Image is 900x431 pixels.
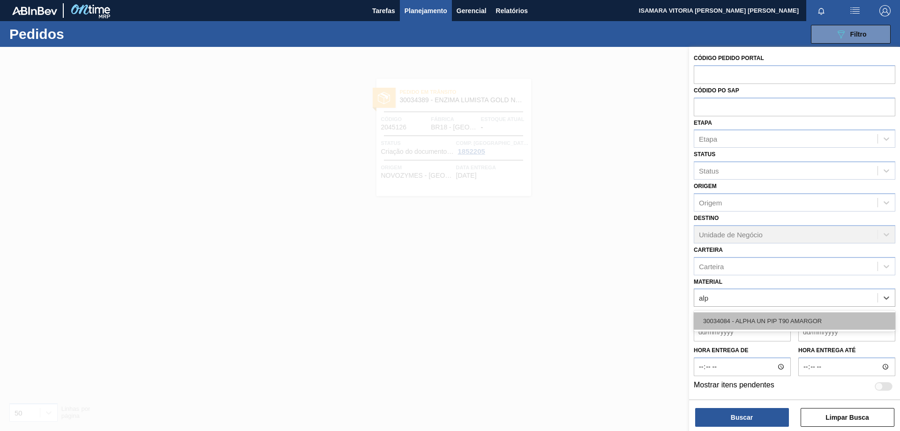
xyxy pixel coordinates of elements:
[694,87,739,94] label: Códido PO SAP
[12,7,57,15] img: TNhmsLtSVTkK8tSr43FrP2fwEKptu5GPRR3wAAAABJRU5ErkJggg==
[405,5,447,16] span: Planejamento
[699,135,717,143] div: Etapa
[694,55,764,61] label: Código Pedido Portal
[694,381,774,392] label: Mostrar itens pendentes
[9,29,150,39] h1: Pedidos
[849,5,861,16] img: userActions
[798,323,895,341] input: dd/mm/yyyy
[806,4,836,17] button: Notificações
[694,183,717,189] label: Origem
[699,167,719,175] div: Status
[850,30,867,38] span: Filtro
[699,262,724,270] div: Carteira
[811,25,891,44] button: Filtro
[372,5,395,16] span: Tarefas
[798,344,895,357] label: Hora entrega até
[694,247,723,253] label: Carteira
[496,5,528,16] span: Relatórios
[694,344,791,357] label: Hora entrega de
[694,215,719,221] label: Destino
[699,198,722,206] div: Origem
[694,151,715,158] label: Status
[879,5,891,16] img: Logout
[457,5,487,16] span: Gerencial
[694,279,722,285] label: Material
[694,312,895,330] div: 30034084 - ALPHA UN PIP T90 AMARGOR
[694,120,712,126] label: Etapa
[694,323,791,341] input: dd/mm/yyyy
